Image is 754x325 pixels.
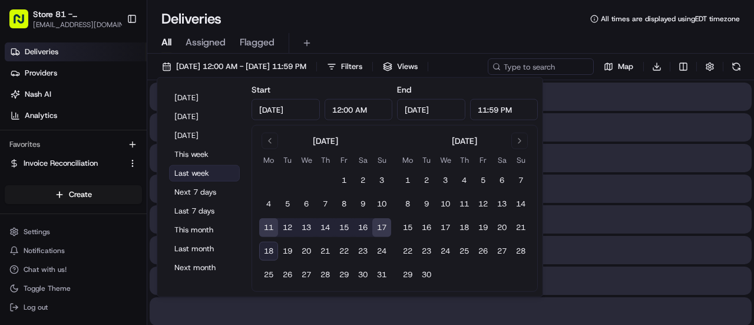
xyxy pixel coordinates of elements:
span: All times are displayed using EDT timezone [601,14,740,24]
a: Providers [5,64,147,83]
button: 19 [474,218,492,237]
button: 3 [436,171,455,190]
a: Nash AI [5,85,147,104]
button: Settings [5,224,142,240]
button: Create [5,185,142,204]
button: 26 [278,265,297,284]
th: Friday [335,154,353,166]
button: [DATE] [169,109,240,125]
button: 21 [316,242,335,261]
span: Create [69,189,92,200]
button: 27 [492,242,511,261]
a: 💻API Documentation [95,166,194,187]
button: 25 [259,265,278,284]
button: Last week [169,165,240,182]
span: Flagged [240,35,275,50]
th: Monday [259,154,278,166]
button: Map [598,58,639,75]
button: 28 [316,265,335,284]
button: 10 [372,195,391,214]
button: 24 [436,242,455,261]
span: Views [397,61,418,72]
div: 📗 [12,172,21,181]
a: 📗Knowledge Base [7,166,95,187]
span: Invoice Reconciliation [24,158,98,169]
button: Invoice Reconciliation [5,154,142,173]
div: We're available if you need us! [40,124,149,133]
th: Thursday [455,154,474,166]
span: Log out [24,303,48,312]
h1: Deliveries [161,9,221,28]
button: 14 [511,195,530,214]
button: 13 [297,218,316,237]
button: 31 [372,265,391,284]
button: 9 [353,195,372,214]
button: 13 [492,195,511,214]
button: 15 [398,218,417,237]
button: 30 [353,265,372,284]
button: Go to next month [511,133,528,149]
button: Store 81 - [GEOGRAPHIC_DATA] ([GEOGRAPHIC_DATA]) (Just Salad) [33,8,120,20]
div: 💻 [100,172,109,181]
button: 11 [455,195,474,214]
button: 5 [278,195,297,214]
button: 25 [455,242,474,261]
span: Toggle Theme [24,284,71,293]
button: 12 [278,218,297,237]
button: Toggle Theme [5,280,142,297]
button: 1 [398,171,417,190]
span: Pylon [117,199,143,208]
span: Knowledge Base [24,170,90,182]
button: 23 [417,242,436,261]
input: Time [325,99,393,120]
th: Wednesday [436,154,455,166]
button: 4 [259,195,278,214]
button: This month [169,222,240,238]
button: 22 [398,242,417,261]
input: Date [252,99,320,120]
span: Nash AI [25,89,51,100]
th: Wednesday [297,154,316,166]
span: Settings [24,227,50,237]
button: 11 [259,218,278,237]
button: Store 81 - [GEOGRAPHIC_DATA] ([GEOGRAPHIC_DATA]) (Just Salad)[EMAIL_ADDRESS][DOMAIN_NAME] [5,5,122,33]
button: [EMAIL_ADDRESS][DOMAIN_NAME] [33,20,133,29]
img: 1736555255976-a54dd68f-1ca7-489b-9aae-adbdc363a1c4 [12,112,33,133]
button: Last 7 days [169,203,240,219]
button: 7 [316,195,335,214]
input: Time [470,99,538,120]
button: 30 [417,265,436,284]
div: Favorites [5,135,142,154]
button: 4 [455,171,474,190]
button: Views [378,58,423,75]
button: 6 [492,171,511,190]
span: All [161,35,171,50]
button: 9 [417,195,436,214]
button: 8 [335,195,353,214]
button: Log out [5,299,142,316]
span: Providers [25,68,57,78]
label: End [397,84,411,95]
button: [DATE] [169,127,240,144]
th: Thursday [316,154,335,166]
button: [DATE] [169,90,240,106]
button: Next month [169,260,240,276]
button: 17 [372,218,391,237]
button: 18 [259,242,278,261]
button: Notifications [5,242,142,259]
button: 10 [436,195,455,214]
th: Saturday [492,154,511,166]
button: 24 [372,242,391,261]
button: Next 7 days [169,184,240,201]
button: 14 [316,218,335,237]
button: Chat with us! [5,261,142,278]
button: 20 [297,242,316,261]
img: Nash [12,11,35,35]
input: Type to search [488,58,594,75]
button: 2 [353,171,372,190]
button: 23 [353,242,372,261]
span: [DATE] 12:00 AM - [DATE] 11:59 PM [176,61,306,72]
th: Tuesday [417,154,436,166]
